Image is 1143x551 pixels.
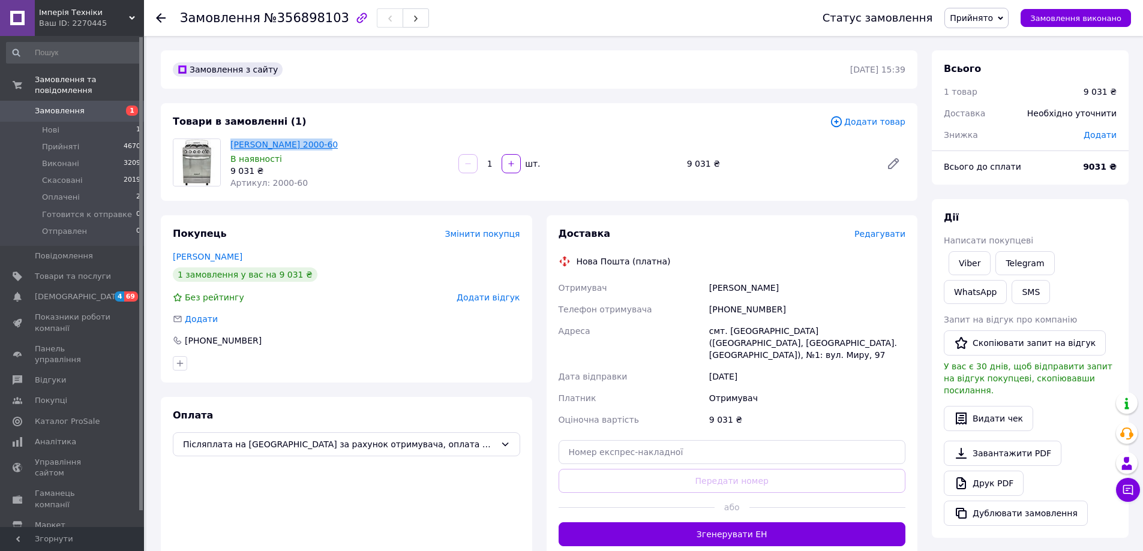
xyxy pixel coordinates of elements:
[457,293,520,302] span: Додати відгук
[707,409,908,430] div: 9 031 ₴
[35,520,65,531] span: Маркет
[1012,280,1050,304] button: SMS
[559,283,607,293] span: Отримувач
[35,436,76,447] span: Аналітика
[823,12,933,24] div: Статус замовлення
[1083,162,1117,171] b: 9031 ₴
[522,158,541,170] div: шт.
[707,387,908,409] div: Отримувач
[944,501,1088,526] button: Дублювати замовлення
[682,155,877,172] div: 9 031 ₴
[944,406,1033,431] button: Видати чек
[707,320,908,366] div: смт. [GEOGRAPHIC_DATA] ([GEOGRAPHIC_DATA], [GEOGRAPHIC_DATA]. [GEOGRAPHIC_DATA]), №1: вул. Миру, 97
[173,252,242,261] a: [PERSON_NAME]
[124,175,140,186] span: 2019
[559,522,906,546] button: Згенерувати ЕН
[124,141,140,152] span: 4670
[944,63,981,74] span: Всього
[173,116,307,127] span: Товари в замовленні (1)
[35,74,144,96] span: Замовлення та повідомлення
[173,62,283,77] div: Замовлення з сайту
[881,152,905,176] a: Редагувати
[944,130,978,140] span: Знижка
[1116,478,1140,502] button: Чат з покупцем
[42,209,132,220] span: Готовится к отправке
[173,228,227,239] span: Покупець
[136,125,140,136] span: 1
[230,140,338,149] a: [PERSON_NAME] 2000-60
[445,229,520,239] span: Змінити покупця
[707,366,908,387] div: [DATE]
[559,393,596,403] span: Платник
[944,315,1077,324] span: Запит на відгук про компанію
[230,165,449,177] div: 9 031 ₴
[559,415,639,424] span: Оціночна вартість
[42,158,79,169] span: Виконані
[124,158,140,169] span: 3209
[944,330,1106,356] button: Скопіювати запит на відгук
[1084,130,1117,140] span: Додати
[944,362,1112,395] span: У вас є 30 днів, щоб відправити запит на відгук покупцеві, скопіювавши посилання.
[559,326,590,336] span: Адреса
[126,106,138,116] span: 1
[944,109,985,118] span: Доставка
[35,106,85,116] span: Замовлення
[136,226,140,237] span: 0
[173,139,220,186] img: Плита DAHATI 2000-60
[995,251,1054,275] a: Telegram
[1030,14,1121,23] span: Замовлення виконано
[42,141,79,152] span: Прийняті
[173,410,213,421] span: Оплата
[156,12,166,24] div: Повернутися назад
[42,192,80,203] span: Оплачені
[35,312,111,333] span: Показники роботи компанії
[124,291,138,302] span: 69
[830,115,905,128] span: Додати товар
[180,11,260,25] span: Замовлення
[559,228,611,239] span: Доставка
[944,441,1061,466] a: Завантажити PDF
[136,192,140,203] span: 2
[850,65,905,74] time: [DATE] 15:39
[944,471,1024,496] a: Друк PDF
[264,11,349,25] span: №356898103
[944,162,1021,171] span: Всього до сплати
[707,299,908,320] div: [PHONE_NUMBER]
[559,372,628,381] span: Дата відправки
[944,212,959,223] span: Дії
[950,13,993,23] span: Прийнято
[944,87,977,97] span: 1 товар
[35,395,67,406] span: Покупці
[173,267,317,282] div: 1 замовлення у вас на 9 031 ₴
[707,277,908,299] div: [PERSON_NAME]
[715,501,749,513] span: або
[39,7,129,18] span: Імперія Техніки
[35,271,111,282] span: Товари та послуги
[574,255,674,267] div: Нова Пошта (платна)
[42,175,83,186] span: Скасовані
[35,488,111,510] span: Гаманець компанії
[35,416,100,427] span: Каталог ProSale
[185,314,218,324] span: Додати
[944,236,1033,245] span: Написати покупцеві
[949,251,991,275] a: Viber
[136,209,140,220] span: 0
[183,438,496,451] span: Післяплата на [GEOGRAPHIC_DATA] за рахунок отримувача, оплата при отриманні. Відправка без передо...
[35,457,111,478] span: Управління сайтом
[1084,86,1117,98] div: 9 031 ₴
[35,375,66,386] span: Відгуки
[39,18,144,29] div: Ваш ID: 2270445
[559,440,906,464] input: Номер експрес-накладної
[1021,9,1131,27] button: Замовлення виконано
[185,293,244,302] span: Без рейтингу
[184,335,263,347] div: [PHONE_NUMBER]
[559,305,652,314] span: Телефон отримувача
[35,291,124,302] span: [DEMOGRAPHIC_DATA]
[42,226,87,237] span: Отправлен
[230,154,282,164] span: В наявності
[6,42,142,64] input: Пошук
[230,178,308,188] span: Артикул: 2000-60
[854,229,905,239] span: Редагувати
[35,344,111,365] span: Панель управління
[944,280,1007,304] a: WhatsApp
